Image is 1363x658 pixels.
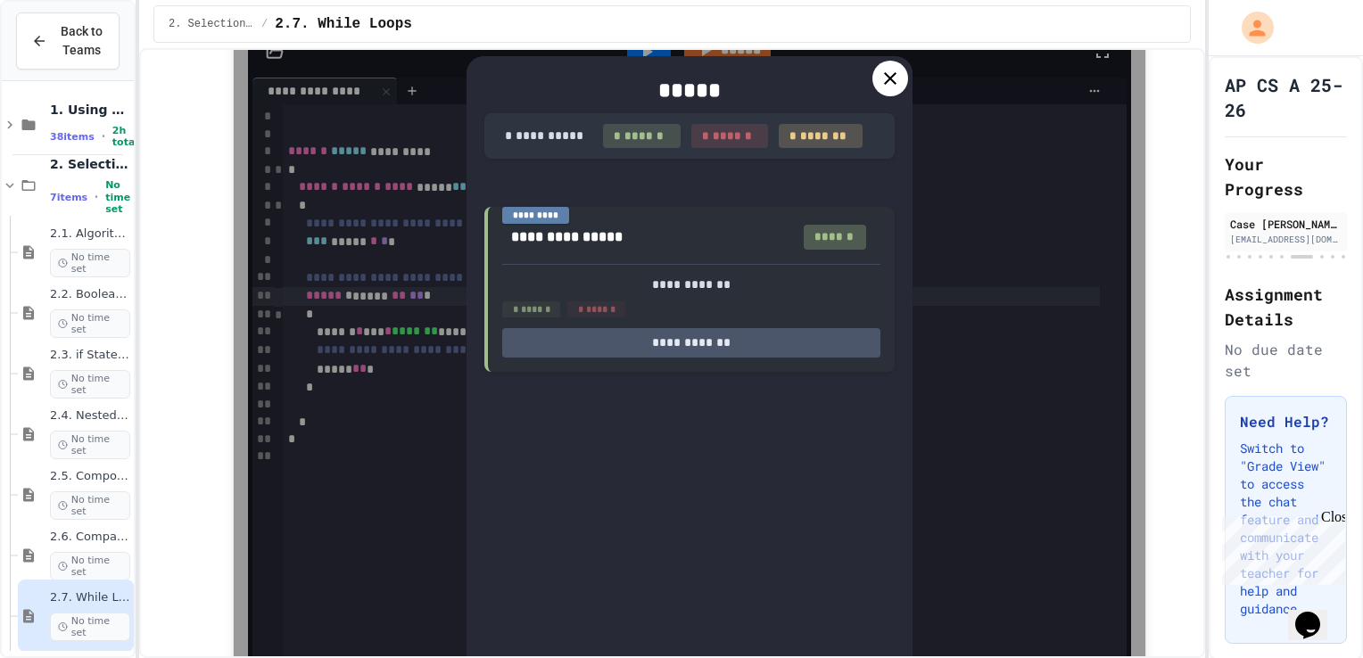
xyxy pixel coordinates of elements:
p: Switch to "Grade View" to access the chat feature and communicate with your teacher for help and ... [1240,440,1332,618]
span: 2.7. While Loops [50,590,130,605]
span: 2.7. While Loops [275,13,412,35]
span: • [95,190,98,204]
span: 2h total [112,125,138,148]
span: No time set [50,491,130,520]
div: My Account [1223,7,1278,48]
span: 38 items [50,131,95,143]
h3: Need Help? [1240,411,1332,432]
h1: AP CS A 25-26 [1225,72,1347,122]
span: 2.4. Nested if Statements [50,408,130,424]
span: 2. Selection and Iteration [169,17,254,31]
span: No time set [50,370,130,399]
span: Back to Teams [58,22,104,60]
span: 2.6. Comparing Boolean Expressions ([PERSON_NAME] Laws) [50,530,130,545]
span: 2. Selection and Iteration [50,156,130,172]
h2: Your Progress [1225,152,1347,202]
span: 2.5. Compound Boolean Expressions [50,469,130,484]
div: Chat with us now!Close [7,7,123,113]
span: No time set [50,249,130,277]
span: 2.1. Algorithms with Selection and Repetition [50,226,130,242]
span: No time set [50,309,130,338]
span: / [261,17,268,31]
h2: Assignment Details [1225,282,1347,332]
div: Case [PERSON_NAME] [1230,216,1342,232]
span: 2.3. if Statements [50,348,130,363]
iframe: chat widget [1288,587,1345,640]
span: No time set [50,552,130,580]
span: 1. Using Objects and Methods [50,102,130,118]
div: [EMAIL_ADDRESS][DOMAIN_NAME] [1230,233,1342,246]
button: Back to Teams [16,12,120,70]
span: No time set [50,431,130,459]
span: 7 items [50,192,87,203]
div: No due date set [1225,339,1347,382]
span: No time set [105,179,130,215]
span: No time set [50,613,130,641]
iframe: chat widget [1215,509,1345,585]
span: 2.2. Boolean Expressions [50,287,130,302]
span: • [102,129,105,144]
